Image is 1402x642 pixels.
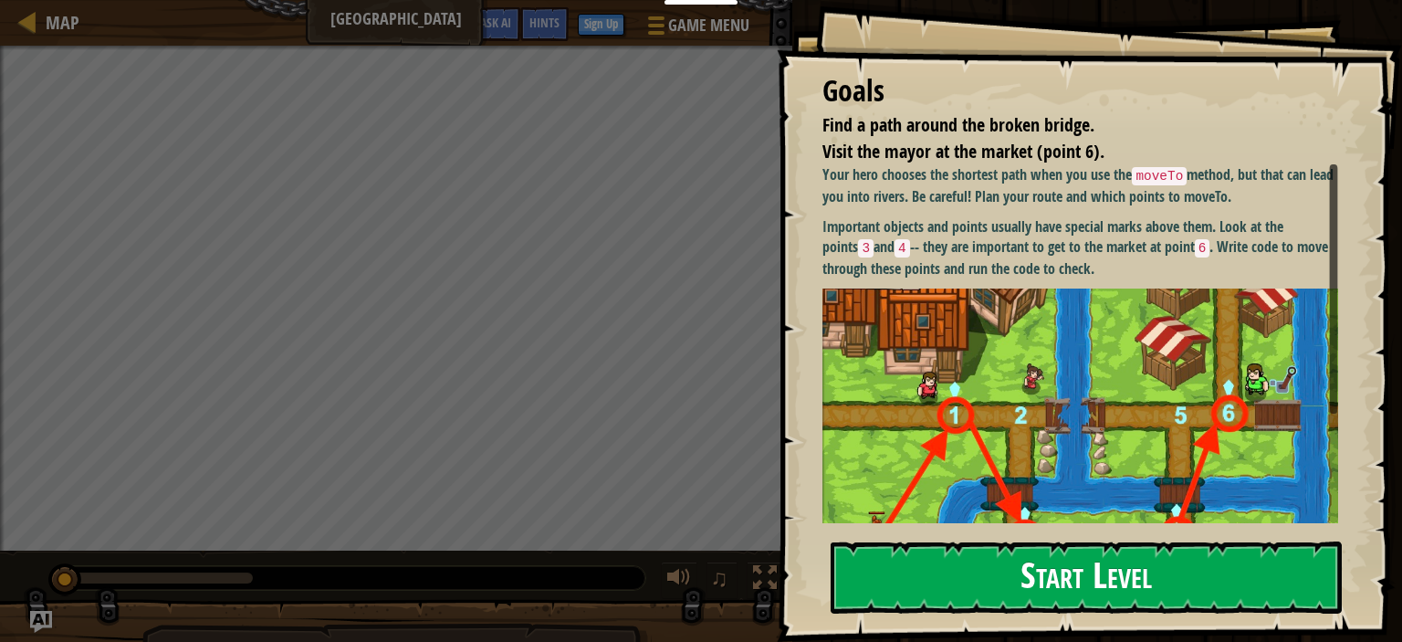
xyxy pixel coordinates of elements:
p: Your hero chooses the shortest path when you use the method, but that can lead you into rivers. B... [822,164,1352,206]
code: 4 [895,239,910,258]
button: Start Level [831,542,1342,614]
button: Ask AI [30,611,52,633]
span: Game Menu [668,14,749,37]
span: Hints [529,14,560,31]
li: Visit the mayor at the market (point 6). [800,139,1334,165]
button: Ask AI [471,7,520,41]
span: Find a path around the broken bridge. [822,112,1094,137]
p: Important objects and points usually have special marks above them. Look at the points and -- the... [822,216,1352,279]
a: Map [37,10,79,35]
button: ♫ [706,562,738,599]
code: 3 [858,239,874,258]
code: moveTo [1132,167,1187,185]
button: Game Menu [633,7,760,50]
button: Toggle fullscreen [747,562,783,599]
span: ♫ [710,564,728,592]
span: Map [46,10,79,35]
div: Goals [822,70,1338,112]
button: Sign Up [578,14,624,36]
code: 6 [1195,239,1210,258]
span: Ask AI [480,14,511,31]
span: Visit the mayor at the market (point 6). [822,139,1104,163]
button: Adjust volume [661,562,697,599]
li: Find a path around the broken bridge. [800,112,1334,139]
img: Bbb [822,289,1352,617]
